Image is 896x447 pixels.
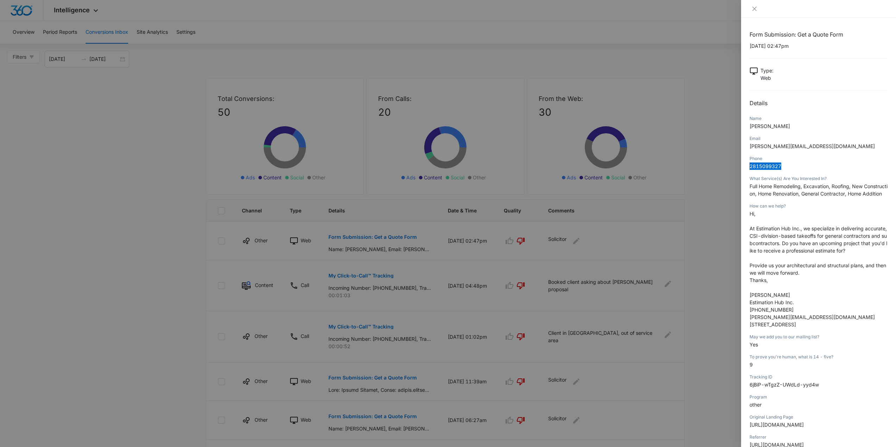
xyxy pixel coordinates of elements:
[750,382,819,388] span: 6jBiP-wTgzZ-UWdLd-yyd4w
[750,277,768,283] span: Thanks,
[750,30,888,39] h1: Form Submission: Get a Quote Form
[750,394,888,400] div: Program
[750,211,756,217] span: Hi,
[750,292,790,298] span: [PERSON_NAME]
[752,6,757,12] span: close
[750,135,888,142] div: Email
[750,175,888,182] div: What Service(s) Are You Interested In?
[750,299,794,305] span: Estimation Hub Inc.
[750,183,888,197] span: Full Home Remodeling, Excavation, Roofing, New Construction, Home Renovation, General Contractor,...
[750,155,888,162] div: Phone
[760,74,773,82] p: Web
[750,203,888,209] div: How can we help?
[750,422,804,428] span: [URL][DOMAIN_NAME]
[750,334,888,340] div: May we add you to our mailing list?
[750,42,888,50] p: [DATE] 02:47pm
[750,99,888,107] h2: Details
[750,225,887,254] span: At Estimation Hub Inc., we specialize in delivering accurate, CSI-division-based takeoffs for gen...
[750,115,888,122] div: Name
[750,374,888,380] div: Tracking ID
[750,143,875,149] span: [PERSON_NAME][EMAIL_ADDRESS][DOMAIN_NAME]
[750,123,790,129] span: [PERSON_NAME]
[750,262,886,276] span: Provide us your architectural and structural plans, and then we will move forward.
[750,6,759,12] button: Close
[750,402,762,408] span: other
[750,362,753,368] span: 9
[750,321,796,327] span: [STREET_ADDRESS]
[760,67,773,74] p: Type :
[750,341,758,347] span: Yes
[750,414,888,420] div: Original Landing Page
[750,307,794,313] span: [PHONE_NUMBER]
[750,314,875,320] span: [PERSON_NAME][EMAIL_ADDRESS][DOMAIN_NAME]
[750,354,888,360] div: To prove you're human, what is 14 - five?
[750,434,888,440] div: Referrer
[750,163,781,169] span: 2815099327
